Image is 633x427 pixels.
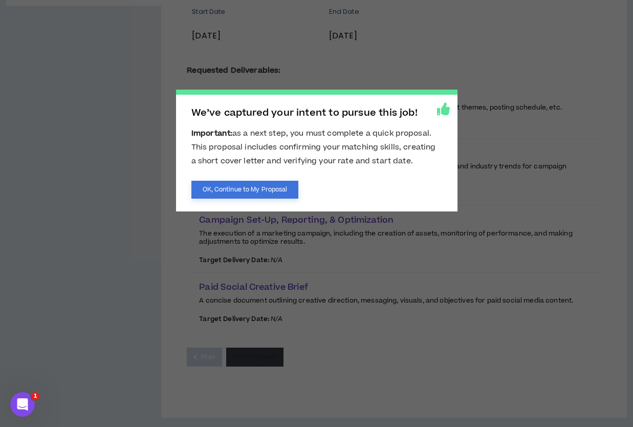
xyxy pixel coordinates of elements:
h2: We’ve captured your intent to pursue this job! [191,108,442,119]
span: as a next step, you must complete a quick proposal. This proposal includes confirming your matchi... [191,128,436,166]
button: OK, Continue to My Proposal [191,181,299,199]
b: Important: [191,128,232,139]
span: 1 [31,392,39,400]
iframe: Intercom live chat [10,392,35,417]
